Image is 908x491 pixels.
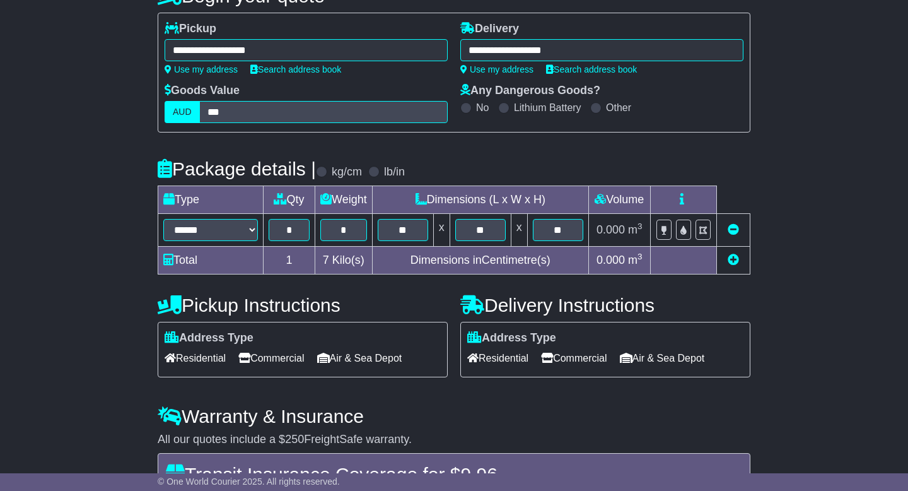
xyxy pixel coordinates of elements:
span: Air & Sea Depot [317,348,402,368]
span: m [628,223,643,236]
span: Residential [467,348,528,368]
td: x [433,214,450,247]
a: Remove this item [728,223,739,236]
label: Lithium Battery [514,102,581,114]
label: Goods Value [165,84,240,98]
div: All our quotes include a $ FreightSafe warranty. [158,433,750,447]
span: 9.96 [460,464,497,485]
a: Search address book [250,64,341,74]
span: © One World Courier 2025. All rights reserved. [158,476,340,487]
td: Dimensions (L x W x H) [372,186,588,214]
label: Delivery [460,22,519,36]
span: Commercial [541,348,607,368]
h4: Warranty & Insurance [158,406,750,427]
span: 7 [323,254,329,266]
label: kg/cm [332,165,362,179]
h4: Pickup Instructions [158,295,448,316]
td: Total [158,247,264,275]
label: Address Type [467,331,556,345]
td: Dimensions in Centimetre(s) [372,247,588,275]
sup: 3 [637,252,643,261]
h4: Delivery Instructions [460,295,750,316]
label: Pickup [165,22,216,36]
td: 1 [264,247,315,275]
h4: Transit Insurance Coverage for $ [166,464,742,485]
label: lb/in [384,165,405,179]
span: 250 [285,433,304,446]
td: Qty [264,186,315,214]
sup: 3 [637,222,643,231]
label: No [476,102,489,114]
span: Residential [165,348,226,368]
td: Weight [315,186,373,214]
span: 0.000 [597,223,625,236]
label: Other [606,102,631,114]
span: 0.000 [597,254,625,266]
td: Kilo(s) [315,247,373,275]
span: Air & Sea Depot [620,348,705,368]
td: Type [158,186,264,214]
h4: Package details | [158,158,316,179]
span: m [628,254,643,266]
a: Use my address [165,64,238,74]
span: Commercial [238,348,304,368]
td: x [511,214,527,247]
a: Add new item [728,254,739,266]
a: Use my address [460,64,533,74]
a: Search address book [546,64,637,74]
label: Any Dangerous Goods? [460,84,600,98]
label: AUD [165,101,200,123]
label: Address Type [165,331,253,345]
td: Volume [588,186,650,214]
